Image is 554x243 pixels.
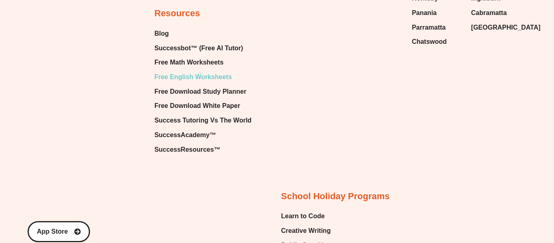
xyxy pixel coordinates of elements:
a: SuccessResources™ [155,144,251,156]
span: SuccessResources™ [155,144,221,156]
span: Free Download Study Planner [155,86,247,98]
span: Free Download White Paper [155,100,240,112]
span: Free Math Worksheets [155,56,223,69]
span: [GEOGRAPHIC_DATA] [471,22,541,34]
a: Parramatta [412,22,463,34]
h2: School Holiday Programs [281,191,390,202]
span: Parramatta [412,22,446,34]
a: SuccessAcademy™ [155,129,251,141]
span: Free English Worksheets [155,71,232,83]
span: Panania [412,7,436,19]
a: Learn to Code [281,210,331,222]
a: Success Tutoring Vs The World [155,114,251,127]
a: Free Download Study Planner [155,86,251,98]
a: Cabramatta [471,7,522,19]
span: Blog [155,28,169,40]
a: Creative Writing [281,225,331,237]
h2: Resources [155,8,200,19]
span: Successbot™ (Free AI Tutor) [155,42,243,54]
a: Chatswood [412,36,463,48]
span: Cabramatta [471,7,507,19]
iframe: Chat Widget [419,151,554,243]
a: Panania [412,7,463,19]
span: SuccessAcademy™ [155,129,216,141]
a: Free English Worksheets [155,71,251,83]
span: Learn to Code [281,210,325,222]
a: Free Download White Paper [155,100,251,112]
span: Chatswood [412,36,447,48]
a: Blog [155,28,251,40]
a: Free Math Worksheets [155,56,251,69]
a: Successbot™ (Free AI Tutor) [155,42,251,54]
a: [GEOGRAPHIC_DATA] [471,22,522,34]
